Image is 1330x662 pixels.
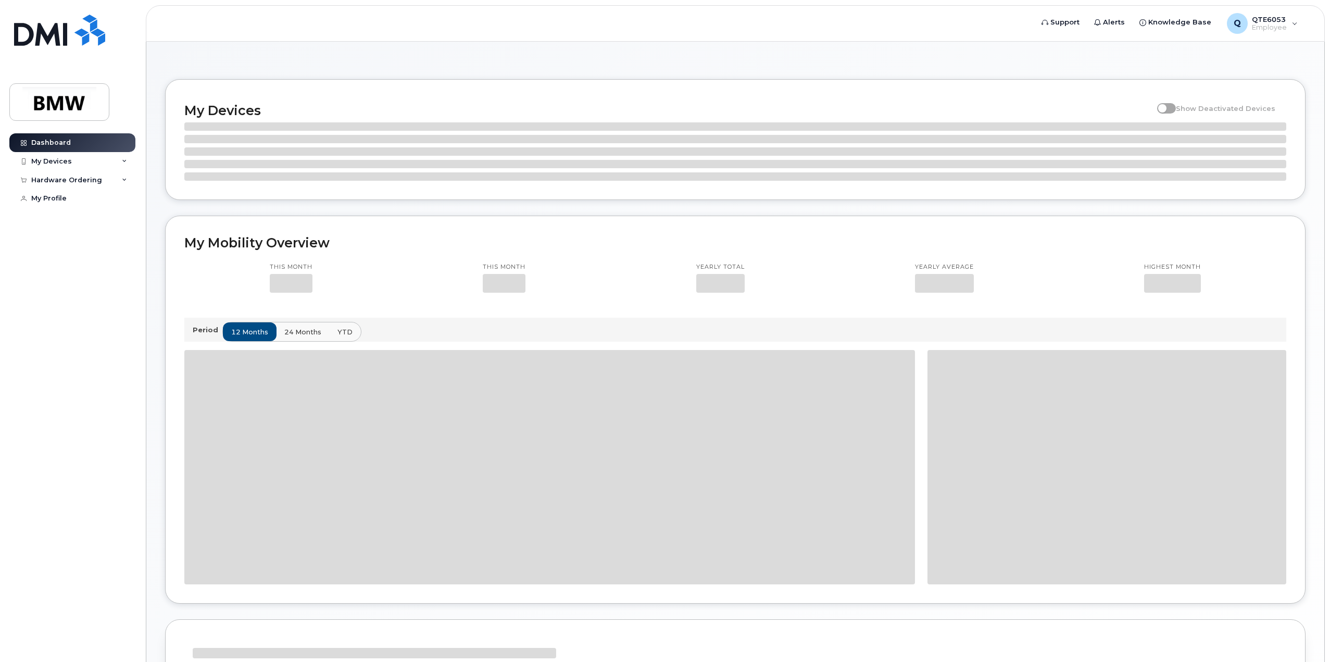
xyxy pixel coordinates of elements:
span: YTD [337,327,353,337]
h2: My Mobility Overview [184,235,1286,251]
h2: My Devices [184,103,1152,118]
p: This month [483,263,525,271]
span: Show Deactivated Devices [1176,104,1275,113]
input: Show Deactivated Devices [1157,98,1165,107]
p: Yearly average [915,263,974,271]
p: Period [193,325,222,335]
p: Highest month [1144,263,1201,271]
p: Yearly total [696,263,745,271]
p: This month [270,263,312,271]
span: 24 months [284,327,321,337]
